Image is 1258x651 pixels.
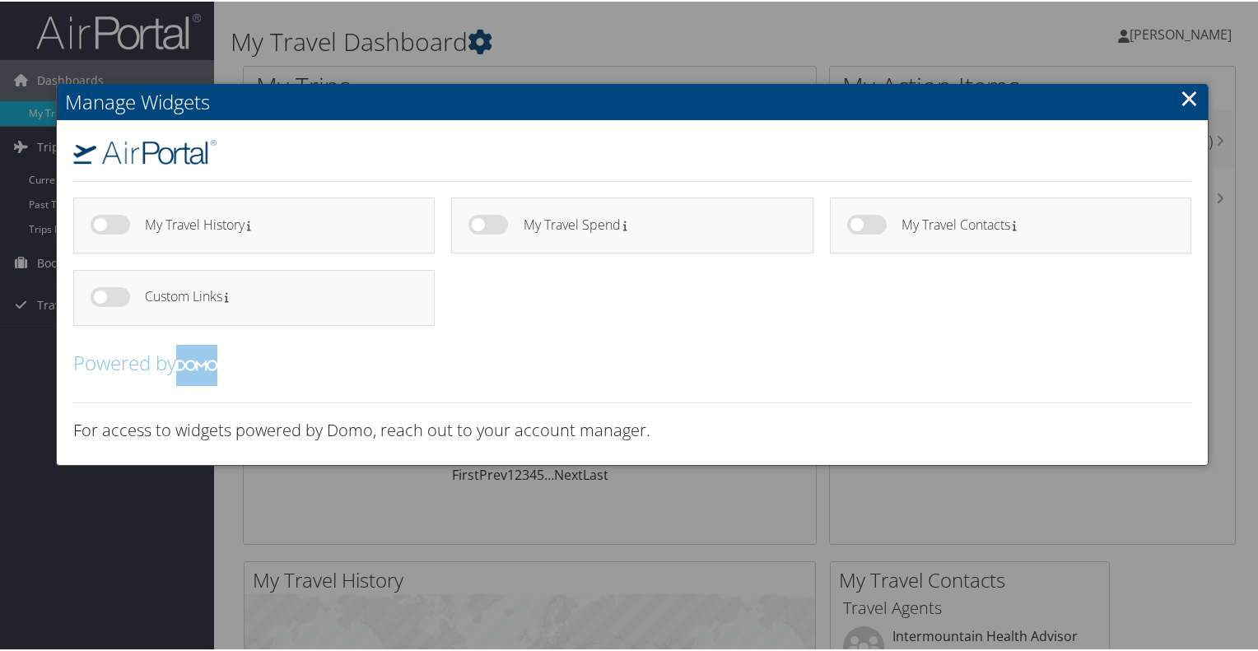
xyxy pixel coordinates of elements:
h4: My Travel History [145,216,405,230]
h2: Manage Widgets [57,82,1208,119]
h4: My Travel Spend [524,216,784,230]
h3: For access to widgets powered by Domo, reach out to your account manager. [73,417,1191,440]
h4: Custom Links [145,288,405,302]
img: domo-logo.png [176,343,217,384]
h4: My Travel Contacts [902,216,1162,230]
h2: Powered by [73,343,1191,384]
a: Close [1180,80,1199,113]
img: airportal-logo.png [73,138,217,163]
